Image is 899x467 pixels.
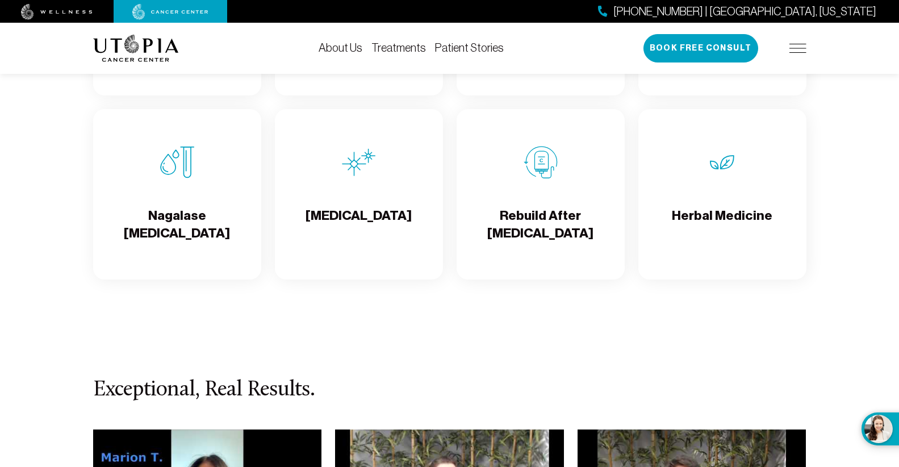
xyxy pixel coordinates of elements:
h4: Rebuild After [MEDICAL_DATA] [466,207,616,244]
a: Patient Stories [435,41,504,54]
h4: [MEDICAL_DATA] [306,207,412,244]
span: [PHONE_NUMBER] | [GEOGRAPHIC_DATA], [US_STATE] [613,3,876,20]
a: About Us [319,41,362,54]
img: cancer center [132,4,208,20]
h4: Herbal Medicine [672,207,772,244]
a: [PHONE_NUMBER] | [GEOGRAPHIC_DATA], [US_STATE] [598,3,876,20]
a: Treatments [371,41,426,54]
img: icon-hamburger [789,44,806,53]
img: logo [93,35,179,62]
img: Hyperthermia [342,145,376,180]
img: Rebuild After Chemo [524,145,558,180]
a: Herbal MedicineHerbal Medicine [638,109,806,280]
a: Nagalase Blood TestNagalase [MEDICAL_DATA] [93,109,261,280]
h4: Nagalase [MEDICAL_DATA] [102,207,252,244]
img: Nagalase Blood Test [160,145,194,180]
img: wellness [21,4,93,20]
button: Book Free Consult [643,34,758,62]
a: Rebuild After ChemoRebuild After [MEDICAL_DATA] [457,109,625,280]
a: Hyperthermia[MEDICAL_DATA] [275,109,443,280]
h3: Exceptional, Real Results. [93,378,806,402]
img: Herbal Medicine [705,145,739,180]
